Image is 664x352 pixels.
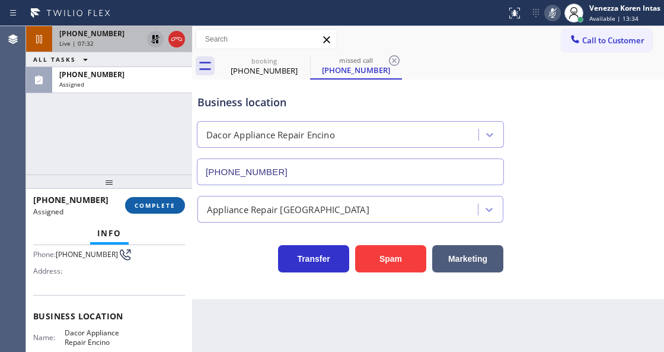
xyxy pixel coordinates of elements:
button: Info [90,222,129,245]
span: Live | 07:32 [59,39,94,47]
span: [PHONE_NUMBER] [59,28,124,39]
button: Hang up [168,31,185,47]
button: Mute [544,5,561,21]
span: COMPLETE [135,201,175,210]
span: Assigned [33,207,63,217]
span: [PHONE_NUMBER] [56,250,118,259]
span: [PHONE_NUMBER] [33,194,108,205]
input: Search [196,30,337,49]
div: (323) 793-2355 [311,53,401,78]
div: Business location [197,94,503,110]
div: (475) 259-4786 [219,53,309,80]
span: Info [97,228,122,239]
button: COMPLETE [125,197,185,214]
button: Marketing [432,245,503,272]
span: Phone: [33,250,56,259]
div: [PHONE_NUMBER] [219,65,309,76]
button: ALL TASKS [26,52,100,66]
div: Dacor Appliance Repair Encino [206,128,335,142]
span: Available | 13:34 [589,14,639,23]
div: booking [219,56,309,65]
span: ALL TASKS [33,55,76,64]
div: [PHONE_NUMBER] [311,65,401,75]
div: missed call [311,56,401,65]
span: Call to Customer [582,35,644,46]
span: Address: [33,267,65,275]
span: Dacor Appliance Repair Encino [65,328,124,347]
span: Name: [33,333,65,342]
div: Appliance Repair [GEOGRAPHIC_DATA] [207,202,369,216]
div: Venezza Koren Intas [589,3,660,13]
span: [PHONE_NUMBER] [59,69,124,80]
button: Call to Customer [561,29,652,52]
button: Unhold Customer [147,31,164,47]
input: Phone Number [197,158,504,185]
span: Assigned [59,80,84,88]
button: Transfer [278,245,349,272]
button: Spam [355,245,426,272]
span: Business location [33,310,185,322]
